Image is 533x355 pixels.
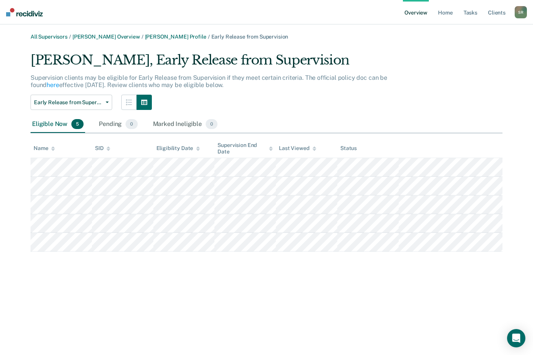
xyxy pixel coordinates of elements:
img: Recidiviz [6,8,43,16]
a: here [47,81,59,89]
span: Early Release from Supervision [34,99,103,106]
div: SID [95,145,111,152]
div: Last Viewed [279,145,316,152]
div: [PERSON_NAME], Early Release from Supervision [31,52,430,74]
div: Marked Ineligible0 [151,116,219,133]
button: SR [515,6,527,18]
span: 0 [206,119,217,129]
div: Status [340,145,357,152]
span: 0 [126,119,137,129]
div: Eligible Now5 [31,116,85,133]
span: / [68,34,72,40]
span: / [206,34,211,40]
a: [PERSON_NAME] Profile [145,34,206,40]
a: [PERSON_NAME] Overview [72,34,140,40]
p: Supervision clients may be eligible for Early Release from Supervision if they meet certain crite... [31,74,387,89]
div: Name [34,145,55,152]
div: Pending0 [97,116,139,133]
button: Early Release from Supervision [31,95,112,110]
div: Open Intercom Messenger [507,329,525,347]
div: Supervision End Date [217,142,273,155]
span: Early Release from Supervision [211,34,288,40]
div: S R [515,6,527,18]
span: 5 [71,119,84,129]
span: / [140,34,145,40]
div: Eligibility Date [156,145,200,152]
a: All Supervisors [31,34,68,40]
